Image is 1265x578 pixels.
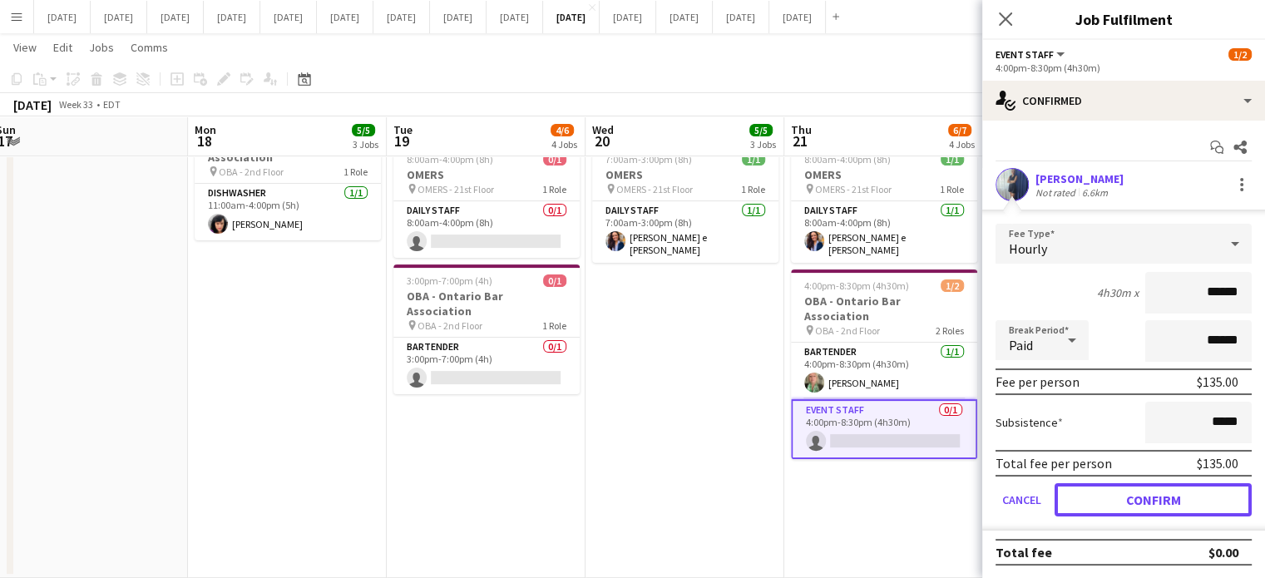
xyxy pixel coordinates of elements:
[1097,285,1139,300] div: 4h30m x
[791,343,977,399] app-card-role: Bartender1/14:00pm-8:30pm (4h30m)[PERSON_NAME]
[1009,240,1047,257] span: Hourly
[791,201,977,263] app-card-role: Daily Staff1/18:00am-4:00pm (8h)[PERSON_NAME] e [PERSON_NAME]
[373,1,430,33] button: [DATE]
[804,153,891,165] span: 8:00am-4:00pm (8h)
[713,1,769,33] button: [DATE]
[1197,373,1238,390] div: $135.00
[391,131,413,151] span: 19
[791,167,977,182] h3: OMERS
[393,143,580,258] app-job-card: 8:00am-4:00pm (8h)0/1OMERS OMERS - 21st Floor1 RoleDaily Staff0/18:00am-4:00pm (8h)
[948,124,971,136] span: 6/7
[741,183,765,195] span: 1 Role
[147,1,204,33] button: [DATE]
[1228,48,1252,61] span: 1/2
[592,201,778,263] app-card-role: Daily Staff1/17:00am-3:00pm (8h)[PERSON_NAME] e [PERSON_NAME]
[1079,186,1111,199] div: 6.6km
[791,269,977,459] app-job-card: 4:00pm-8:30pm (4h30m)1/2OBA - Ontario Bar Association OBA - 2nd Floor2 RolesBartender1/14:00pm-8:...
[407,153,493,165] span: 8:00am-4:00pm (8h)
[592,167,778,182] h3: OMERS
[195,184,381,240] app-card-role: Dishwasher1/111:00am-4:00pm (5h)[PERSON_NAME]
[949,138,975,151] div: 4 Jobs
[1035,171,1124,186] div: [PERSON_NAME]
[592,143,778,263] app-job-card: 7:00am-3:00pm (8h)1/1OMERS OMERS - 21st Floor1 RoleDaily Staff1/17:00am-3:00pm (8h)[PERSON_NAME] ...
[393,122,413,137] span: Tue
[89,40,114,55] span: Jobs
[13,96,52,113] div: [DATE]
[487,1,543,33] button: [DATE]
[996,48,1067,61] button: Event Staff
[393,264,580,394] app-job-card: 3:00pm-7:00pm (4h)0/1OBA - Ontario Bar Association OBA - 2nd Floor1 RoleBartender0/13:00pm-7:00pm...
[53,40,72,55] span: Edit
[393,201,580,258] app-card-role: Daily Staff0/18:00am-4:00pm (8h)
[749,124,773,136] span: 5/5
[131,40,168,55] span: Comms
[982,81,1265,121] div: Confirmed
[791,399,977,459] app-card-role: Event Staff0/14:00pm-8:30pm (4h30m)
[393,338,580,394] app-card-role: Bartender0/13:00pm-7:00pm (4h)
[430,1,487,33] button: [DATE]
[393,167,580,182] h3: OMERS
[769,1,826,33] button: [DATE]
[124,37,175,58] a: Comms
[34,1,91,33] button: [DATE]
[542,183,566,195] span: 1 Role
[791,122,812,137] span: Thu
[982,8,1265,30] h3: Job Fulfilment
[791,143,977,263] app-job-card: 8:00am-4:00pm (8h)1/1OMERS OMERS - 21st Floor1 RoleDaily Staff1/18:00am-4:00pm (8h)[PERSON_NAME] ...
[91,1,147,33] button: [DATE]
[941,279,964,292] span: 1/2
[1035,186,1079,199] div: Not rated
[804,279,909,292] span: 4:00pm-8:30pm (4h30m)
[791,294,977,324] h3: OBA - Ontario Bar Association
[13,40,37,55] span: View
[407,274,492,287] span: 3:00pm-7:00pm (4h)
[418,183,494,195] span: OMERS - 21st Floor
[996,415,1063,430] label: Subsistence
[219,165,284,178] span: OBA - 2nd Floor
[1009,337,1033,353] span: Paid
[940,183,964,195] span: 1 Role
[600,1,656,33] button: [DATE]
[260,1,317,33] button: [DATE]
[418,319,482,332] span: OBA - 2nd Floor
[317,1,373,33] button: [DATE]
[551,138,577,151] div: 4 Jobs
[343,165,368,178] span: 1 Role
[7,37,43,58] a: View
[996,455,1112,472] div: Total fee per person
[996,48,1054,61] span: Event Staff
[543,274,566,287] span: 0/1
[195,122,216,137] span: Mon
[543,153,566,165] span: 0/1
[352,124,375,136] span: 5/5
[192,131,216,151] span: 18
[204,1,260,33] button: [DATE]
[996,483,1048,516] button: Cancel
[788,131,812,151] span: 21
[1197,455,1238,472] div: $135.00
[47,37,79,58] a: Edit
[815,324,880,337] span: OBA - 2nd Floor
[543,1,600,33] button: [DATE]
[103,98,121,111] div: EDT
[815,183,892,195] span: OMERS - 21st Floor
[996,62,1252,74] div: 4:00pm-8:30pm (4h30m)
[616,183,693,195] span: OMERS - 21st Floor
[941,153,964,165] span: 1/1
[592,122,614,137] span: Wed
[195,111,381,240] app-job-card: 11:00am-4:00pm (5h)1/1OBA - Ontario Bar Association OBA - 2nd Floor1 RoleDishwasher1/111:00am-4:0...
[936,324,964,337] span: 2 Roles
[996,373,1080,390] div: Fee per person
[542,319,566,332] span: 1 Role
[656,1,713,33] button: [DATE]
[605,153,692,165] span: 7:00am-3:00pm (8h)
[393,289,580,319] h3: OBA - Ontario Bar Association
[551,124,574,136] span: 4/6
[590,131,614,151] span: 20
[353,138,378,151] div: 3 Jobs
